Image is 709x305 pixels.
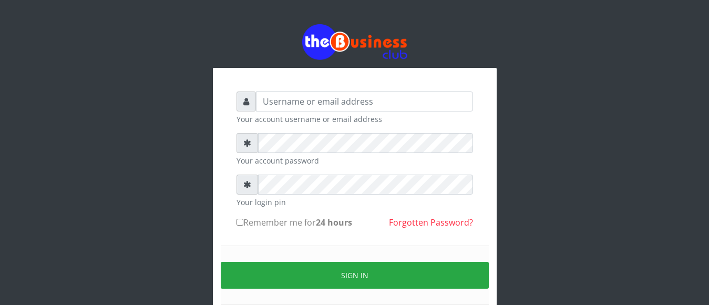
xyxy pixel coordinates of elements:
small: Your account password [237,155,473,166]
input: Username or email address [256,91,473,111]
small: Your account username or email address [237,114,473,125]
b: 24 hours [316,217,352,228]
a: Forgotten Password? [389,217,473,228]
button: Sign in [221,262,489,289]
label: Remember me for [237,216,352,229]
small: Your login pin [237,197,473,208]
input: Remember me for24 hours [237,219,243,226]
